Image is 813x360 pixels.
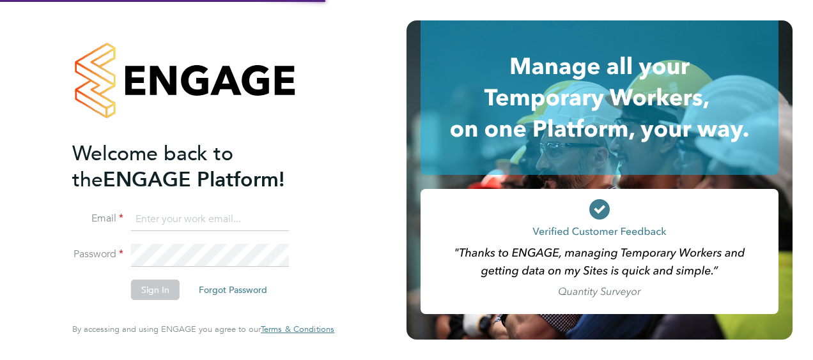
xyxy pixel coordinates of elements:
span: Terms & Conditions [261,324,334,334]
a: Terms & Conditions [261,324,334,334]
button: Forgot Password [189,280,277,300]
label: Email [72,212,123,225]
h2: ENGAGE Platform! [72,140,321,193]
span: Welcome back to the [72,141,233,192]
label: Password [72,248,123,261]
span: By accessing and using ENGAGE you agree to our [72,324,334,334]
button: Sign In [131,280,180,300]
input: Enter your work email... [131,208,289,231]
